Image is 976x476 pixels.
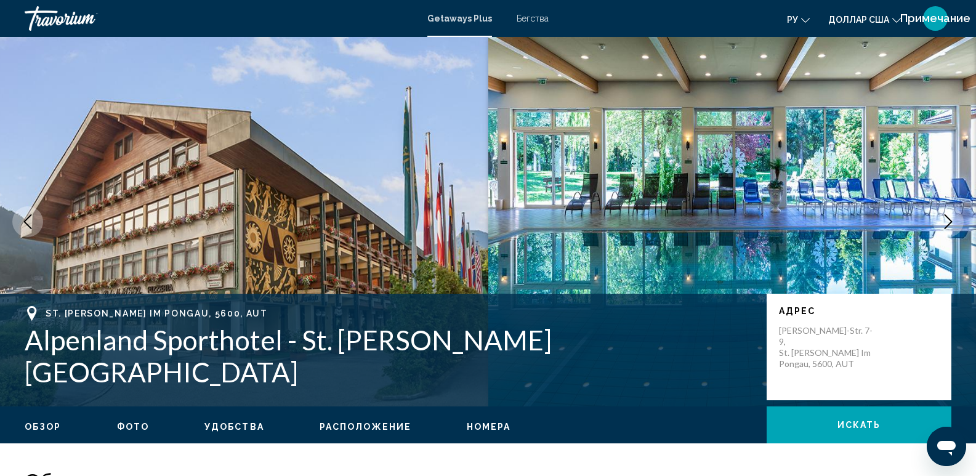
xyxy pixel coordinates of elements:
button: Меню пользователя [919,6,951,31]
button: Изменить язык [787,10,810,28]
button: Номера [467,421,511,432]
font: ру [787,15,798,25]
a: Бегства [517,14,549,23]
span: Расположение [320,422,411,432]
iframe: Кнопка запуска окна обмена сообщениями [927,427,966,466]
button: Обзор [25,421,62,432]
span: Обзор [25,422,62,432]
a: Getaways Plus [427,14,492,23]
font: доллар США [828,15,889,25]
button: Изменить валюту [828,10,901,28]
span: Фото [117,422,149,432]
span: Номера [467,422,511,432]
span: Удобства [204,422,264,432]
span: St. [PERSON_NAME] im Pongau, 5600, AUT [46,309,268,318]
button: Фото [117,421,149,432]
button: искать [767,406,951,443]
button: Previous image [12,206,43,237]
p: [PERSON_NAME]-Str. 7-9, St. [PERSON_NAME] im Pongau, 5600, AUT [779,325,877,369]
p: Адрес [779,306,939,316]
button: Удобства [204,421,264,432]
button: Расположение [320,421,411,432]
span: искать [837,421,881,430]
h1: Alpenland Sporthotel - St. [PERSON_NAME][GEOGRAPHIC_DATA] [25,324,754,388]
a: Травориум [25,6,415,31]
font: Примечание [900,12,970,25]
button: Next image [933,206,964,237]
